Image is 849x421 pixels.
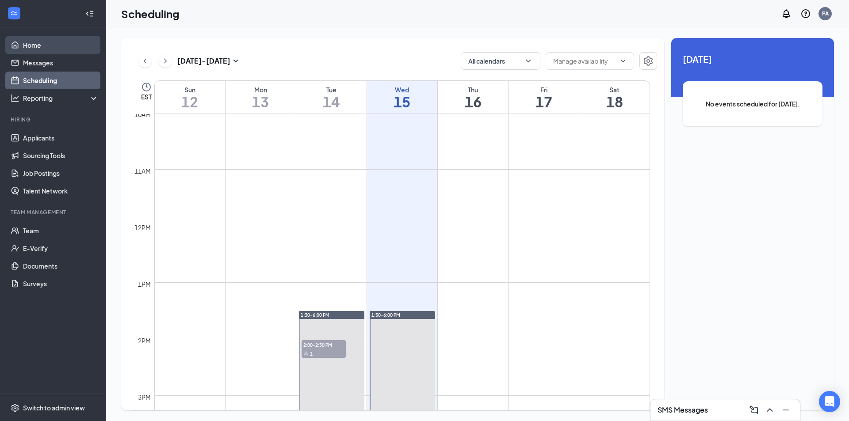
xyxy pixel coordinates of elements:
div: 10am [133,110,153,119]
svg: Clock [141,82,152,92]
div: PA [822,10,829,17]
h1: 14 [296,94,367,109]
div: Hiring [11,116,97,123]
a: October 14, 2025 [296,81,367,114]
div: 12pm [133,223,153,232]
a: Applicants [23,129,99,147]
div: Switch to admin view [23,403,85,412]
div: Fri [509,85,579,94]
span: 1 [310,351,313,357]
div: Mon [226,85,296,94]
span: 1:30-6:00 PM [301,312,329,318]
svg: QuestionInfo [800,8,811,19]
h1: 15 [367,94,437,109]
button: All calendarsChevronDown [461,52,540,70]
h1: 18 [579,94,650,109]
button: Minimize [779,403,793,417]
a: October 16, 2025 [438,81,508,114]
a: Home [23,36,99,54]
div: Sun [155,85,225,94]
h3: [DATE] - [DATE] [177,56,230,66]
svg: ComposeMessage [749,405,759,415]
span: 2:00-2:30 PM [302,340,346,349]
input: Manage availability [553,56,616,66]
div: Reporting [23,94,99,102]
h1: 16 [438,94,508,109]
a: October 15, 2025 [367,81,437,114]
button: ChevronUp [763,403,777,417]
button: Settings [639,52,657,70]
svg: WorkstreamLogo [10,9,19,18]
span: [DATE] [683,52,822,66]
svg: Settings [11,403,19,412]
button: ChevronRight [159,54,172,68]
a: October 13, 2025 [226,81,296,114]
svg: Collapse [85,9,94,18]
h1: 12 [155,94,225,109]
div: Tue [296,85,367,94]
svg: Minimize [780,405,791,415]
a: E-Verify [23,239,99,257]
span: 1:30-6:00 PM [371,312,400,318]
div: Sat [579,85,650,94]
svg: ChevronDown [524,57,533,65]
a: Messages [23,54,99,72]
span: EST [141,92,152,101]
svg: ChevronUp [765,405,775,415]
button: ComposeMessage [747,403,761,417]
div: Thu [438,85,508,94]
svg: Settings [643,56,654,66]
h1: 17 [509,94,579,109]
a: Job Postings [23,164,99,182]
a: Talent Network [23,182,99,200]
div: 3pm [136,392,153,402]
div: 11am [133,166,153,176]
a: Surveys [23,275,99,292]
button: ChevronLeft [138,54,152,68]
a: October 17, 2025 [509,81,579,114]
svg: SmallChevronDown [230,56,241,66]
h1: 13 [226,94,296,109]
h3: SMS Messages [658,405,708,415]
div: 1pm [136,279,153,289]
a: October 12, 2025 [155,81,225,114]
a: Scheduling [23,72,99,89]
svg: ChevronRight [161,56,170,66]
div: 2pm [136,336,153,345]
svg: ChevronDown [620,57,627,64]
svg: Analysis [11,94,19,102]
span: No events scheduled for [DATE]. [700,99,805,109]
a: Documents [23,257,99,275]
a: October 18, 2025 [579,81,650,114]
div: Open Intercom Messenger [819,391,840,412]
svg: Notifications [781,8,792,19]
svg: User [303,351,309,357]
a: Team [23,222,99,239]
a: Sourcing Tools [23,147,99,164]
div: Wed [367,85,437,94]
div: Team Management [11,209,97,216]
h1: Scheduling [121,6,180,21]
svg: ChevronLeft [141,56,149,66]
